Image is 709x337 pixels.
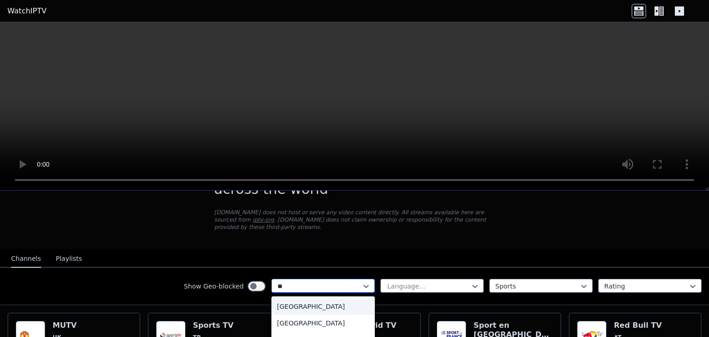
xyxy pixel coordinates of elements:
h6: Sports TV [193,321,234,330]
button: Channels [11,250,41,268]
button: Playlists [56,250,82,268]
div: [GEOGRAPHIC_DATA] [271,315,375,331]
div: [GEOGRAPHIC_DATA] [271,298,375,315]
p: [DOMAIN_NAME] does not host or serve any video content directly. All streams available here are s... [214,209,495,231]
label: Show Geo-blocked [184,282,244,291]
h6: MUTV [53,321,93,330]
h6: Red Bull TV [614,321,662,330]
a: iptv-org [252,217,274,223]
a: WatchIPTV [7,6,47,17]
